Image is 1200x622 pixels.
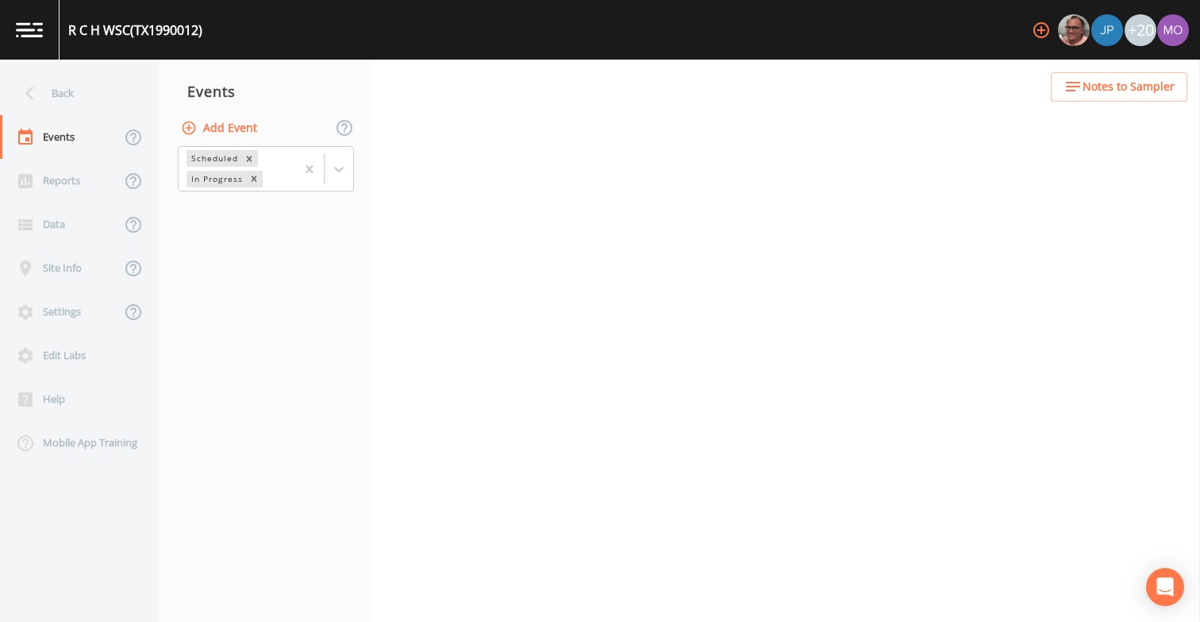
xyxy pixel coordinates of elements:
[240,150,258,167] div: Remove Scheduled
[1091,14,1123,46] img: 41241ef155101aa6d92a04480b0d0000
[187,171,245,187] div: In Progress
[1058,14,1090,46] img: e2d790fa78825a4bb76dcb6ab311d44c
[16,22,43,37] img: logo
[1057,14,1090,46] div: Mike Franklin
[1125,14,1156,46] div: +20
[159,71,373,111] div: Events
[245,171,263,187] div: Remove In Progress
[68,21,202,40] div: R C H WSC (TX1990012)
[1051,72,1187,102] button: Notes to Sampler
[1090,14,1124,46] div: Joshua gere Paul
[1083,77,1175,97] span: Notes to Sampler
[1146,568,1184,606] div: Open Intercom Messenger
[178,114,263,143] button: Add Event
[1157,14,1189,46] img: 4e251478aba98ce068fb7eae8f78b90c
[187,150,240,167] div: Scheduled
